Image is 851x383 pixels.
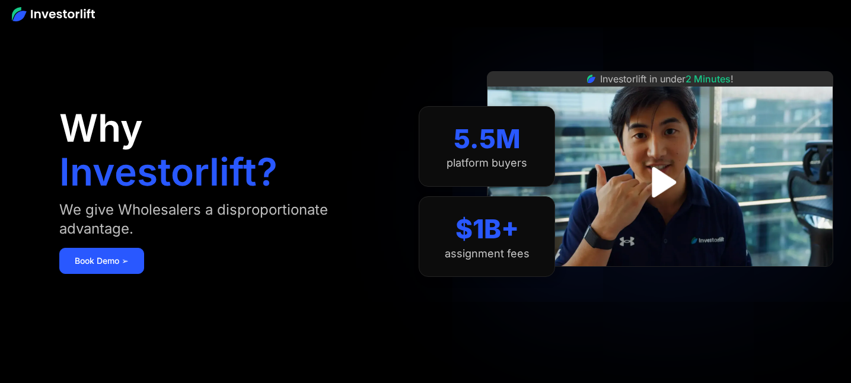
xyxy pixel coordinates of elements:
iframe: Customer reviews powered by Trustpilot [571,273,749,287]
div: 5.5M [454,123,521,155]
h1: Why [59,109,143,147]
div: We give Wholesalers a disproportionate advantage. [59,200,395,238]
div: Investorlift in under ! [600,72,734,86]
a: Book Demo ➢ [59,248,144,274]
div: platform buyers [447,157,527,170]
div: $1B+ [455,213,519,245]
h1: Investorlift? [59,153,278,191]
a: open lightbox [634,156,687,209]
span: 2 Minutes [686,73,731,85]
div: assignment fees [445,247,530,260]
